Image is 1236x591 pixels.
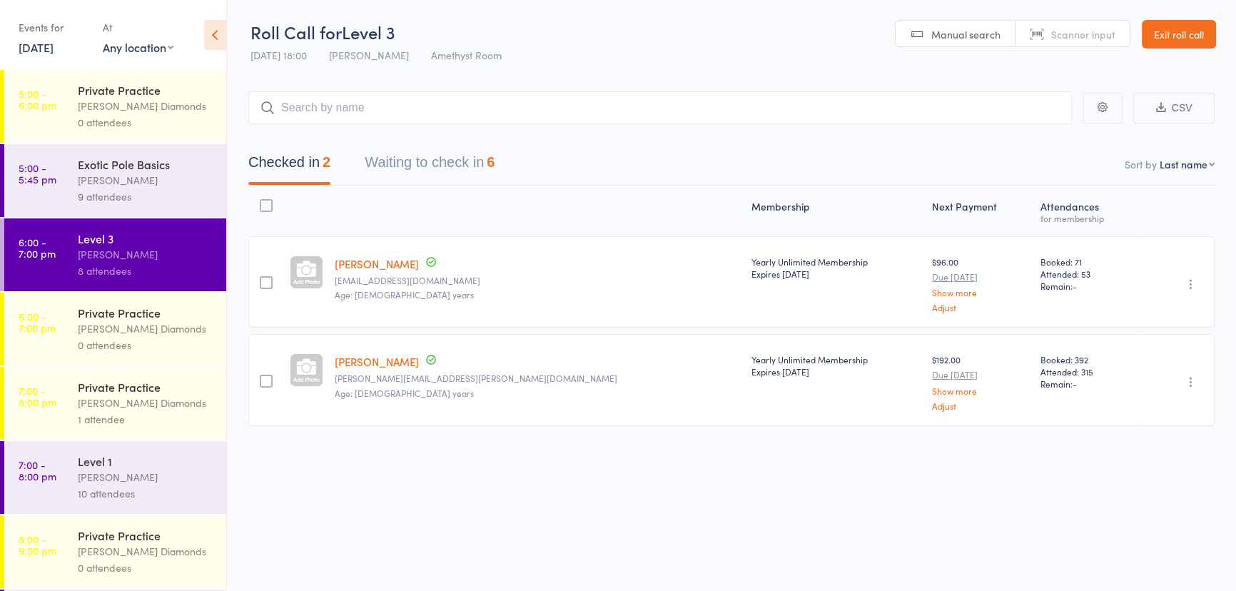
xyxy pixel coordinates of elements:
[19,385,56,408] time: 7:00 - 8:00 pm
[19,16,88,39] div: Events for
[4,515,226,588] a: 8:00 -9:00 pmPrivate Practice[PERSON_NAME] Diamonds0 attendees
[932,303,1029,312] a: Adjust
[1040,378,1135,390] span: Remain:
[932,401,1029,410] a: Adjust
[1133,93,1215,123] button: CSV
[335,288,474,300] span: Age: [DEMOGRAPHIC_DATA] years
[78,305,214,320] div: Private Practice
[932,272,1029,282] small: Due [DATE]
[4,70,226,143] a: 5:00 -6:00 pmPrivate Practice[PERSON_NAME] Diamonds0 attendees
[751,268,921,280] div: Expires [DATE]
[431,48,502,62] span: Amethyst Room
[78,114,214,131] div: 0 attendees
[1051,27,1115,41] span: Scanner input
[335,387,474,399] span: Age: [DEMOGRAPHIC_DATA] years
[78,320,214,337] div: [PERSON_NAME] Diamonds
[745,192,926,230] div: Membership
[78,82,214,98] div: Private Practice
[78,560,214,576] div: 0 attendees
[4,441,226,514] a: 7:00 -8:00 pmLevel 1[PERSON_NAME]10 attendees
[1040,213,1135,223] div: for membership
[4,367,226,440] a: 7:00 -8:00 pmPrivate Practice[PERSON_NAME] Diamonds1 attendee
[78,337,214,353] div: 0 attendees
[1160,157,1207,171] div: Last name
[926,192,1035,230] div: Next Payment
[323,154,330,170] div: 2
[1040,365,1135,378] span: Attended: 315
[932,370,1029,380] small: Due [DATE]
[78,263,214,279] div: 8 attendees
[931,27,1001,41] span: Manual search
[19,88,56,111] time: 5:00 - 6:00 pm
[19,310,56,333] time: 6:00 - 7:00 pm
[335,276,740,286] small: Sophie.kilner97@gmail.com
[248,91,1072,124] input: Search by name
[751,353,921,378] div: Yearly Unlimited Membership
[1073,280,1077,292] span: -
[1040,268,1135,280] span: Attended: 53
[487,154,495,170] div: 6
[4,144,226,217] a: 5:00 -5:45 pmExotic Pole Basics[PERSON_NAME]9 attendees
[103,16,173,39] div: At
[19,236,56,259] time: 6:00 - 7:00 pm
[78,485,214,502] div: 10 attendees
[4,218,226,291] a: 6:00 -7:00 pmLevel 3[PERSON_NAME]8 attendees
[250,20,342,44] span: Roll Call for
[19,39,54,55] a: [DATE]
[1142,20,1216,49] a: Exit roll call
[4,293,226,365] a: 6:00 -7:00 pmPrivate Practice[PERSON_NAME] Diamonds0 attendees
[78,395,214,411] div: [PERSON_NAME] Diamonds
[335,354,419,369] a: [PERSON_NAME]
[932,256,1029,312] div: $96.00
[365,147,495,185] button: Waiting to check in6
[1040,353,1135,365] span: Booked: 392
[78,246,214,263] div: [PERSON_NAME]
[932,288,1029,297] a: Show more
[932,386,1029,395] a: Show more
[1125,157,1157,171] label: Sort by
[342,20,395,44] span: Level 3
[78,156,214,172] div: Exotic Pole Basics
[751,256,921,280] div: Yearly Unlimited Membership
[19,162,56,185] time: 5:00 - 5:45 pm
[78,453,214,469] div: Level 1
[78,172,214,188] div: [PERSON_NAME]
[335,256,419,271] a: [PERSON_NAME]
[335,373,740,383] small: annie.mikich@gmail.com
[78,527,214,543] div: Private Practice
[248,147,330,185] button: Checked in2
[1040,280,1135,292] span: Remain:
[1073,378,1077,390] span: -
[78,543,214,560] div: [PERSON_NAME] Diamonds
[1040,256,1135,268] span: Booked: 71
[103,39,173,55] div: Any location
[78,411,214,428] div: 1 attendee
[78,231,214,246] div: Level 3
[19,533,56,556] time: 8:00 - 9:00 pm
[19,459,56,482] time: 7:00 - 8:00 pm
[78,98,214,114] div: [PERSON_NAME] Diamonds
[329,48,409,62] span: [PERSON_NAME]
[1035,192,1141,230] div: Atten­dances
[932,353,1029,410] div: $192.00
[78,188,214,205] div: 9 attendees
[78,469,214,485] div: [PERSON_NAME]
[250,48,307,62] span: [DATE] 18:00
[78,379,214,395] div: Private Practice
[751,365,921,378] div: Expires [DATE]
